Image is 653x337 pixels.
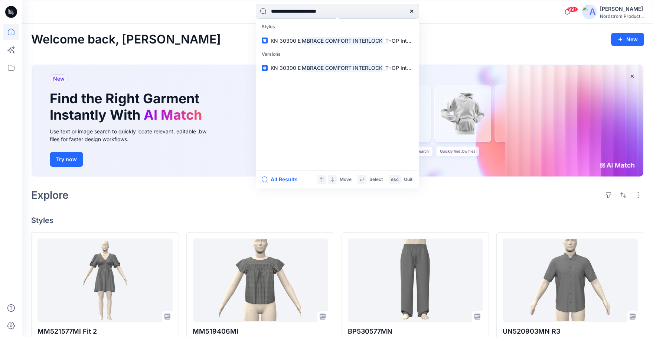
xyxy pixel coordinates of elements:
span: AI Match [144,107,202,123]
button: Try now [50,152,83,167]
button: New [611,33,644,46]
button: All Results [262,175,303,184]
p: Styles [257,20,418,34]
img: avatar [582,4,597,19]
a: KN 30300 EMBRACE COMFORT INTERLOCK_T+OP Interlock Brush Face +Peached Back_81% Polyester 19% Span... [257,34,418,48]
h4: Styles [31,216,644,225]
p: MM521577MI Fit 2 [37,326,173,337]
h2: Explore [31,189,69,201]
mark: MBRACE COMFORT INTERLOCK [301,64,383,72]
p: Move [340,176,352,184]
a: MM521577MI Fit 2 [37,239,173,322]
div: Nordstrom Product... [600,13,644,19]
div: [PERSON_NAME] [600,4,644,13]
p: esc [391,176,399,184]
span: 99+ [567,6,578,12]
mark: MBRACE COMFORT INTERLOCK [301,36,383,45]
span: KN 30300 E [271,65,301,71]
a: KN 30300 EMBRACE COMFORT INTERLOCK_T+OP Interlock Brush Face +Peached Back_81% Polyester 19% Span... [257,61,418,75]
span: KN 30300 E [271,38,301,44]
span: _T+OP Interlock Brush Face +Peached Back_81% Polyester 19% Spandex_217gsm_RT2405118 [383,65,613,71]
p: Versions [257,48,418,61]
h2: Welcome back, [PERSON_NAME] [31,33,221,46]
p: Quit [404,176,412,184]
span: New [53,74,65,83]
p: MM519406MI [193,326,328,337]
div: Use text or image search to quickly locate relevant, editable .bw files for faster design workflows. [50,127,217,143]
p: Select [369,176,383,184]
a: BP530577MN [348,239,483,322]
p: UN520903MN R3 [503,326,638,337]
span: _T+OP Interlock Brush Face +Peached Back_81% Polyester 19% Spandex_217gsm_RT2405118 [383,38,613,44]
a: MM519406MI [193,239,328,322]
p: BP530577MN [348,326,483,337]
a: UN520903MN R3 [503,239,638,322]
h1: Find the Right Garment Instantly With [50,91,206,123]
